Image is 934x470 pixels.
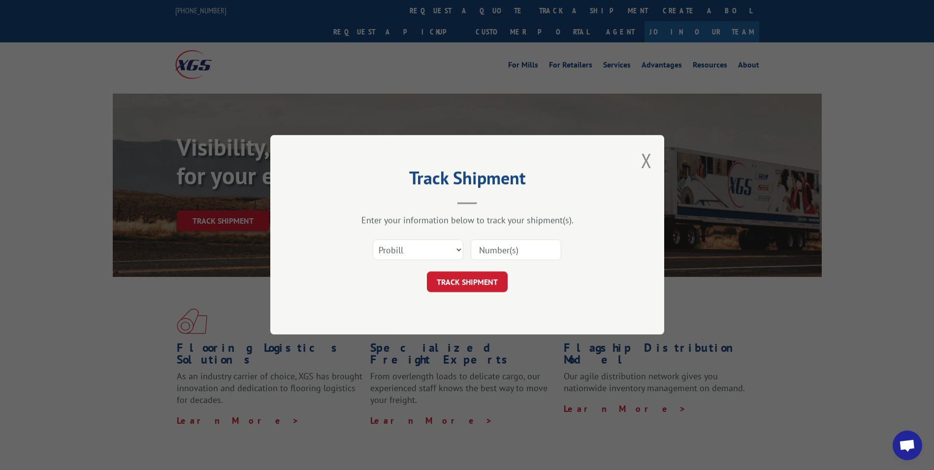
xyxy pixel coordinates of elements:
[471,240,561,261] input: Number(s)
[641,147,652,173] button: Close modal
[320,171,615,190] h2: Track Shipment
[427,272,508,293] button: TRACK SHIPMENT
[893,431,922,460] div: Open chat
[320,215,615,226] div: Enter your information below to track your shipment(s).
